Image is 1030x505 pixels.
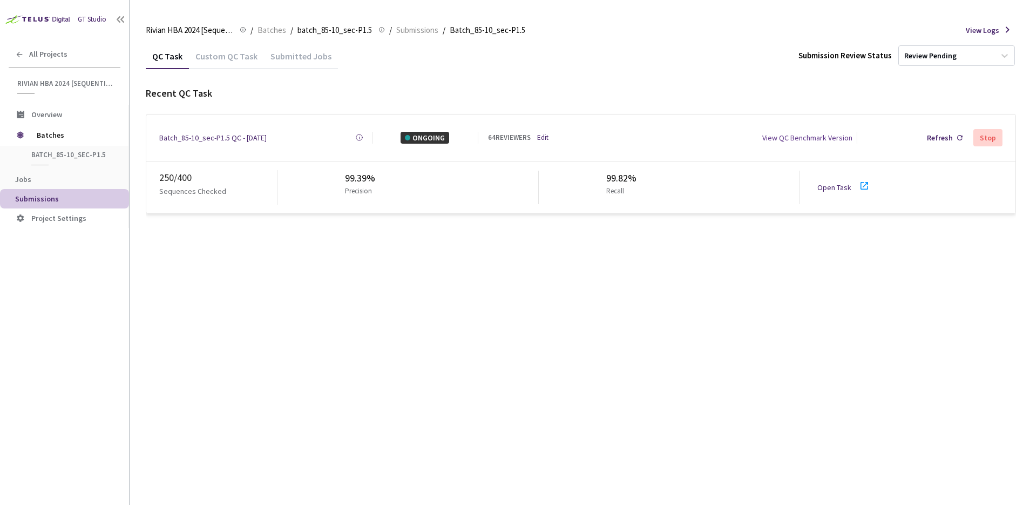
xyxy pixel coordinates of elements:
p: Sequences Checked [159,185,226,197]
span: Overview [31,110,62,119]
div: Recent QC Task [146,86,1016,101]
div: QC Task [146,51,189,69]
span: batch_85-10_sec-P1.5 [297,24,372,37]
a: Batch_85-10_sec-P1.5 QC - [DATE] [159,132,267,144]
span: All Projects [29,50,67,59]
a: Submissions [394,24,441,36]
div: 250 / 400 [159,170,277,185]
div: Submitted Jobs [264,51,338,69]
span: Batches [257,24,286,37]
a: Edit [537,132,548,143]
div: ONGOING [401,132,449,144]
a: Batches [255,24,288,36]
span: Batch_85-10_sec-P1.5 [450,24,525,37]
span: Project Settings [31,213,86,223]
span: View Logs [966,24,999,36]
p: Recall [606,186,632,197]
div: Stop [980,133,996,142]
span: batch_85-10_sec-P1.5 [31,150,111,159]
div: 99.82% [606,171,636,186]
span: Submissions [15,194,59,204]
span: Submissions [396,24,438,37]
li: / [250,24,253,37]
span: Rivian HBA 2024 [Sequential] [17,79,114,88]
li: / [443,24,445,37]
div: Submission Review Status [798,49,892,62]
div: 64 REVIEWERS [488,132,531,143]
div: Custom QC Task [189,51,264,69]
a: Open Task [817,183,851,192]
span: Rivian HBA 2024 [Sequential] [146,24,233,37]
span: Batches [37,124,111,146]
li: / [290,24,293,37]
p: Precision [345,186,372,197]
div: Review Pending [904,51,957,61]
div: Refresh [927,132,953,144]
div: 99.39% [345,171,376,186]
span: Jobs [15,174,31,184]
div: View QC Benchmark Version [762,132,852,144]
div: GT Studio [78,14,106,25]
li: / [389,24,392,37]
